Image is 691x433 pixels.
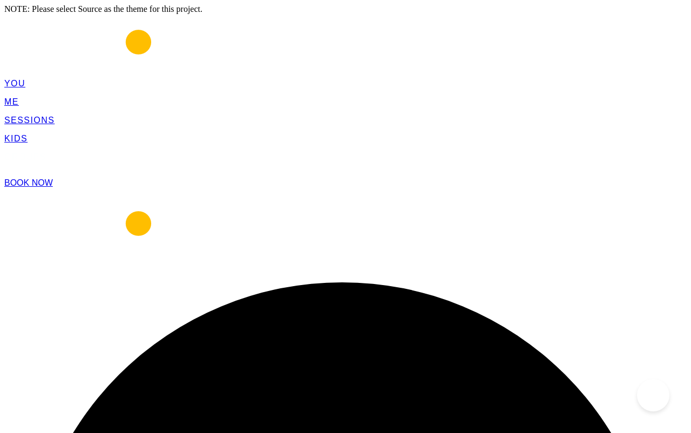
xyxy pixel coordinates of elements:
img: kellyrose-matthews [4,14,451,68]
a: kellyrose-matthews [4,242,451,251]
a: ME [4,97,19,106]
img: kellyrose-matthews [4,195,451,249]
a: SESSIONS [4,116,55,125]
iframe: Toggle Customer Support [637,379,669,411]
a: kellyrose-matthews [4,60,451,70]
a: BOOK NOW [4,178,53,187]
span: GROUPS [4,152,46,161]
div: NOTE: Please select Source as the theme for this project. [4,4,687,14]
a: KIDS [4,134,28,143]
a: YOU [4,79,25,88]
